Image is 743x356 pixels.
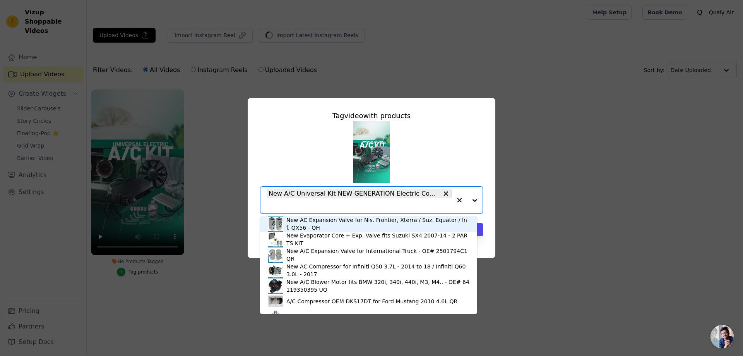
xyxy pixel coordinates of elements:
img: reel-preview-qualyair.myshopify.com-3694886276516796764_37927162148.jpeg [353,121,390,183]
img: product thumbnail [268,294,283,309]
div: New A/C Expansion Valve for International Truck - OE# 2501794C1 QR [286,247,469,263]
img: product thumbnail [268,278,283,294]
div: New Evaporator Core + Exp. Valve fits Suzuki SX4 2007-14 - 2 PARTS KIT [286,232,469,247]
div: New A/C Blower Motor fits BMW 320i, 340i, 440i, M3, M4.. - OE# 64119350395 UQ [286,278,469,294]
span: New A/C Universal Kit NEW GENERATION Electric Compressor 12v with Heat And Cool Underdash [269,189,440,198]
img: product thumbnail [268,309,283,325]
div: A/C Compressor OEM DKS17DT for Ford Mustang 2010 4.6L QR [286,298,457,305]
div: Tag video with products [260,110,483,121]
img: product thumbnail [268,263,283,278]
img: product thumbnail [268,216,283,232]
div: ISO VG 68 A/C Hybrid Electric Compressor Lubricant - 8oz [286,313,443,321]
img: product thumbnail [268,247,283,263]
div: New AC Expansion Valve for Nis. Frontier, Xterra / Suz. Equator / Inf. QX56 - QH [286,216,469,232]
img: product thumbnail [268,232,283,247]
div: New AC Compressor for Infiniti Q50 3.7L - 2014 to 18 / Infiniti Q60 3.0L - 2017 [286,263,469,278]
a: Bate-papo aberto [710,325,734,348]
